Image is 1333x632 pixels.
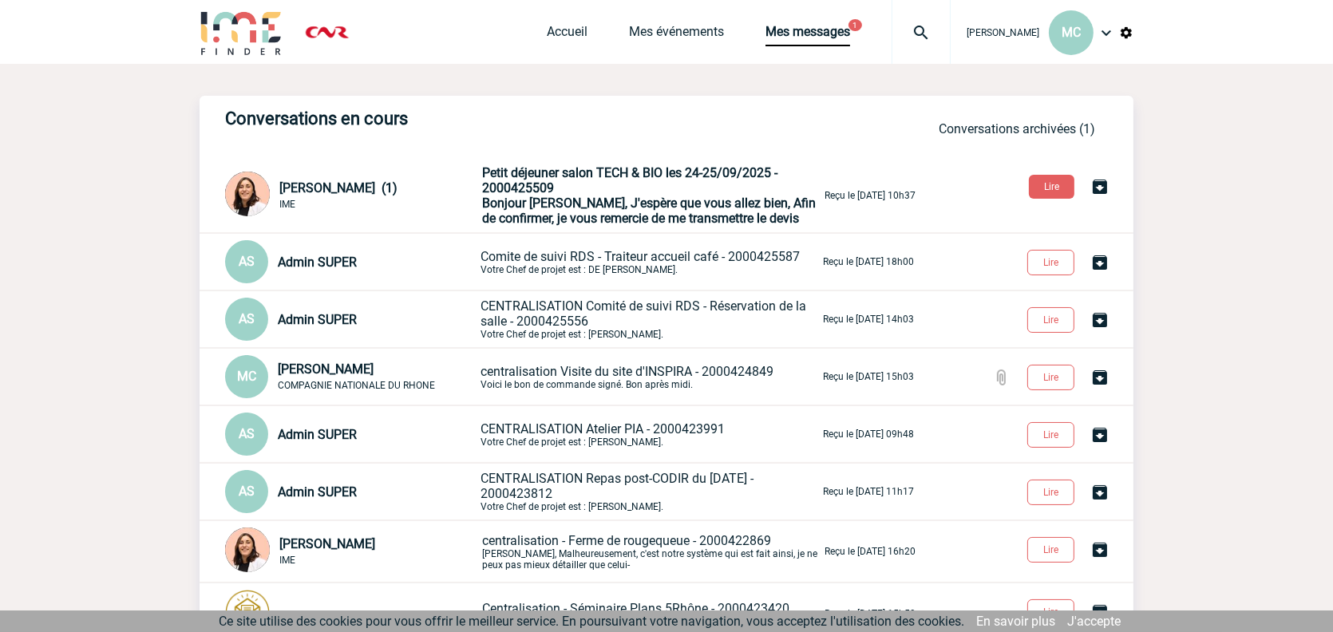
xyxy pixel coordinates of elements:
p: Voici le bon de commande signé. Bon après midi. [481,364,820,390]
span: MC [1062,25,1081,40]
div: Conversation privée : Client - Agence [225,355,477,398]
a: AS Admin SUPER Comite de suivi RDS - Traiteur accueil café - 2000425587Votre Chef de projet est :... [225,253,914,268]
span: AS [239,484,255,499]
button: Lire [1027,537,1074,563]
p: Votre Chef de projet est : DE [PERSON_NAME]. [481,249,820,275]
h3: Conversations en cours [225,109,704,128]
p: Votre Chef de projet est : [PERSON_NAME]. [481,471,820,512]
img: Archiver la conversation [1090,310,1110,330]
span: Centralisation - Séminaire Plans 5Rhône - 2000423420 [482,601,789,616]
div: Conversation privée : Client - Agence [225,413,477,456]
a: [PERSON_NAME] (1) IME Petit déjeuner salon TECH & BIO les 24-25/09/2025 - 2000425509Bonjour [PERS... [225,187,916,202]
span: IME [279,199,295,210]
p: Reçu le [DATE] 10h37 [825,190,916,201]
div: Conversation privée : Client - Agence [225,240,477,283]
span: CENTRALISATION Atelier PIA - 2000423991 [481,421,725,436]
p: Reçu le [DATE] 18h00 [823,256,914,267]
img: Archiver la conversation [1090,177,1110,196]
span: Admin SUPER [278,255,357,270]
a: Mes messages [765,24,850,46]
span: [PERSON_NAME] (1) [279,180,398,196]
p: Votre Chef de projet est : [PERSON_NAME]. [481,421,820,448]
img: 129834-0.png [225,527,270,572]
img: Archiver la conversation [1090,253,1110,272]
button: 1 [848,19,862,31]
a: J'accepte [1067,614,1121,629]
span: Admin SUPER [278,484,357,500]
a: Accueil [547,24,587,46]
span: MC [237,369,256,384]
div: Conversation privée : Client - Agence [225,470,477,513]
span: COMPAGNIE NATIONALE DU RHONE [278,380,435,391]
a: [PERSON_NAME] IME centralisation - Ferme de rougequeue - 2000422869[PERSON_NAME], Malheureusement... [225,543,916,558]
a: AS Admin SUPER CENTRALISATION Atelier PIA - 2000423991Votre Chef de projet est : [PERSON_NAME]. R... [225,425,914,440]
p: Votre Chef de projet est : [PERSON_NAME]. [481,298,820,340]
a: Lire [1015,484,1090,499]
span: Comite de suivi RDS - Traiteur accueil café - 2000425587 [481,249,800,264]
button: Lire [1027,599,1074,625]
span: centralisation Visite du site d'INSPIRA - 2000424849 [481,364,773,379]
span: CENTRALISATION Comité de suivi RDS - Réservation de la salle - 2000425556 [481,298,806,329]
a: Centralisation - Séminaire Plans 5Rhône - 2000423420Votre Chef de projet est : [PERSON_NAME]. Reç... [225,605,916,620]
img: IME-Finder [200,10,283,55]
a: Lire [1015,369,1090,384]
a: AS Admin SUPER CENTRALISATION Comité de suivi RDS - Réservation de la salle - 2000425556Votre Che... [225,310,914,326]
a: Lire [1015,254,1090,269]
a: Lire [1015,603,1090,618]
span: IME [279,555,295,566]
button: Lire [1027,307,1074,333]
span: [PERSON_NAME] [967,27,1039,38]
span: Admin SUPER [278,312,357,327]
span: Bonjour [PERSON_NAME], J'espère que vous allez bien, Afin de confirmer, je vous remercie de me tr... [482,196,816,226]
span: Petit déjeuner salon TECH & BIO les 24-25/09/2025 - 2000425509 [482,165,777,196]
span: centralisation - Ferme de rougequeue - 2000422869 [482,533,771,548]
a: Mes événements [629,24,724,46]
span: [PERSON_NAME] [279,536,375,551]
a: Lire [1015,426,1090,441]
p: Reçu le [DATE] 15h03 [823,371,914,382]
a: Lire [1015,311,1090,326]
a: AS Admin SUPER CENTRALISATION Repas post-CODIR du [DATE] - 2000423812Votre Chef de projet est : [... [225,483,914,498]
p: Votre Chef de projet est : [PERSON_NAME]. [482,601,821,627]
div: Conversation privée : Client - Agence [225,527,479,575]
p: [PERSON_NAME], Malheureusement, c'est notre système qui est fait ainsi, je ne peux pas mieux déta... [482,533,821,571]
span: AS [239,311,255,326]
span: CENTRALISATION Repas post-CODIR du [DATE] - 2000423812 [481,471,754,501]
a: En savoir plus [976,614,1055,629]
span: Ce site utilise des cookies pour vous offrir le meilleur service. En poursuivant votre navigation... [219,614,964,629]
p: Reçu le [DATE] 09h48 [823,429,914,440]
span: Admin SUPER [278,427,357,442]
a: Lire [1016,178,1090,193]
img: Archiver la conversation [1090,602,1110,622]
p: Reçu le [DATE] 16h20 [825,546,916,557]
button: Lire [1027,422,1074,448]
button: Lire [1027,365,1074,390]
img: Archiver la conversation [1090,368,1110,387]
p: Reçu le [DATE] 15h53 [825,608,916,619]
button: Lire [1027,250,1074,275]
button: Lire [1029,175,1074,199]
span: AS [239,254,255,269]
div: Conversation privée : Client - Agence [225,298,477,341]
a: Conversations archivées (1) [939,121,1095,136]
p: Reçu le [DATE] 14h03 [823,314,914,325]
a: MC [PERSON_NAME] COMPAGNIE NATIONALE DU RHONE centralisation Visite du site d'INSPIRA - 200042484... [225,368,914,383]
p: Reçu le [DATE] 11h17 [823,486,914,497]
img: Archiver la conversation [1090,540,1110,559]
button: Lire [1027,480,1074,505]
a: Lire [1015,541,1090,556]
span: [PERSON_NAME] [278,361,374,377]
div: Conversation privée : Client - Agence [225,172,479,219]
span: AS [239,426,255,441]
img: Archiver la conversation [1090,483,1110,502]
img: 129834-0.png [225,172,270,216]
img: Archiver la conversation [1090,425,1110,444]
